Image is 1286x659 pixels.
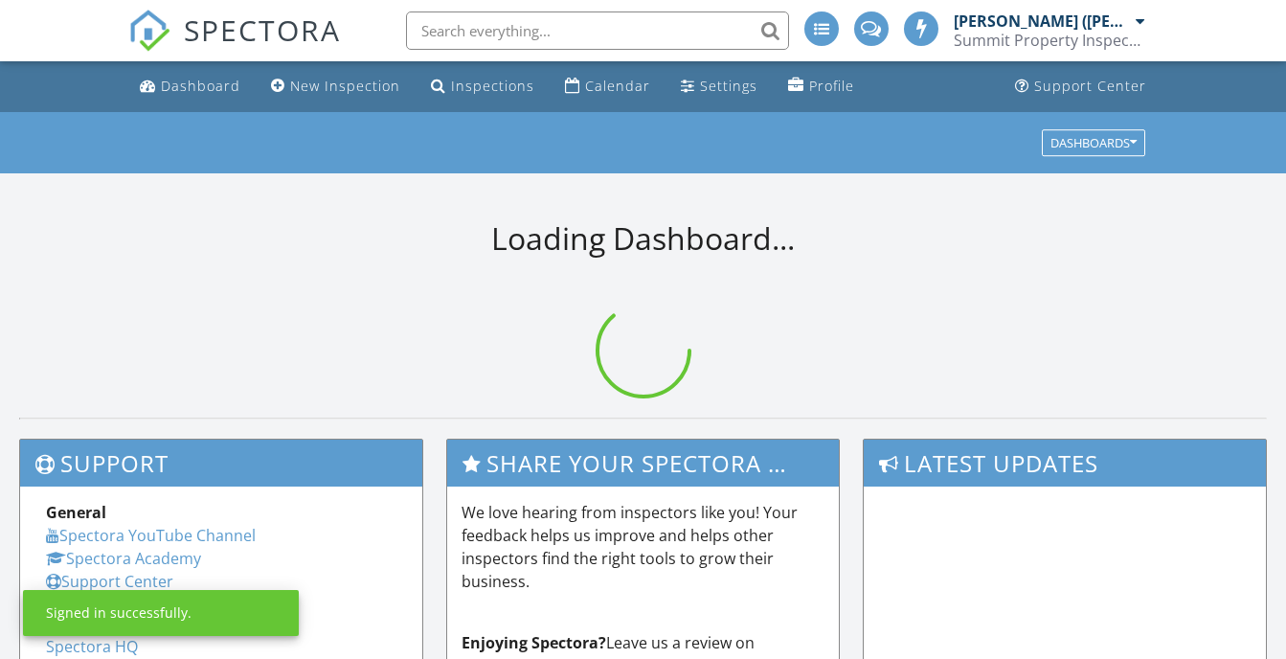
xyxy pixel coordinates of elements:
[809,77,854,95] div: Profile
[184,10,341,50] span: SPECTORA
[954,31,1145,50] div: Summit Property Inspectors
[46,603,192,623] div: Signed in successfully.
[46,502,106,523] strong: General
[673,69,765,104] a: Settings
[423,69,542,104] a: Inspections
[46,548,201,569] a: Spectora Academy
[451,77,534,95] div: Inspections
[462,501,823,593] p: We love hearing from inspectors like you! Your feedback helps us improve and helps other inspecto...
[447,440,838,487] h3: Share Your Spectora Experience
[263,69,408,104] a: New Inspection
[128,10,170,52] img: The Best Home Inspection Software - Spectora
[1042,129,1145,156] button: Dashboards
[557,69,658,104] a: Calendar
[406,11,789,50] input: Search everything...
[585,77,650,95] div: Calendar
[46,636,138,657] a: Spectora HQ
[290,77,400,95] div: New Inspection
[462,632,606,653] strong: Enjoying Spectora?
[1050,136,1137,149] div: Dashboards
[780,69,862,104] a: Profile
[864,440,1266,487] h3: Latest Updates
[700,77,757,95] div: Settings
[1034,77,1146,95] div: Support Center
[128,26,341,66] a: SPECTORA
[954,11,1131,31] div: [PERSON_NAME] ([PERSON_NAME]) [PERSON_NAME]
[20,440,422,487] h3: Support
[161,77,240,95] div: Dashboard
[46,571,173,592] a: Support Center
[1007,69,1154,104] a: Support Center
[46,525,256,546] a: Spectora YouTube Channel
[132,69,248,104] a: Dashboard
